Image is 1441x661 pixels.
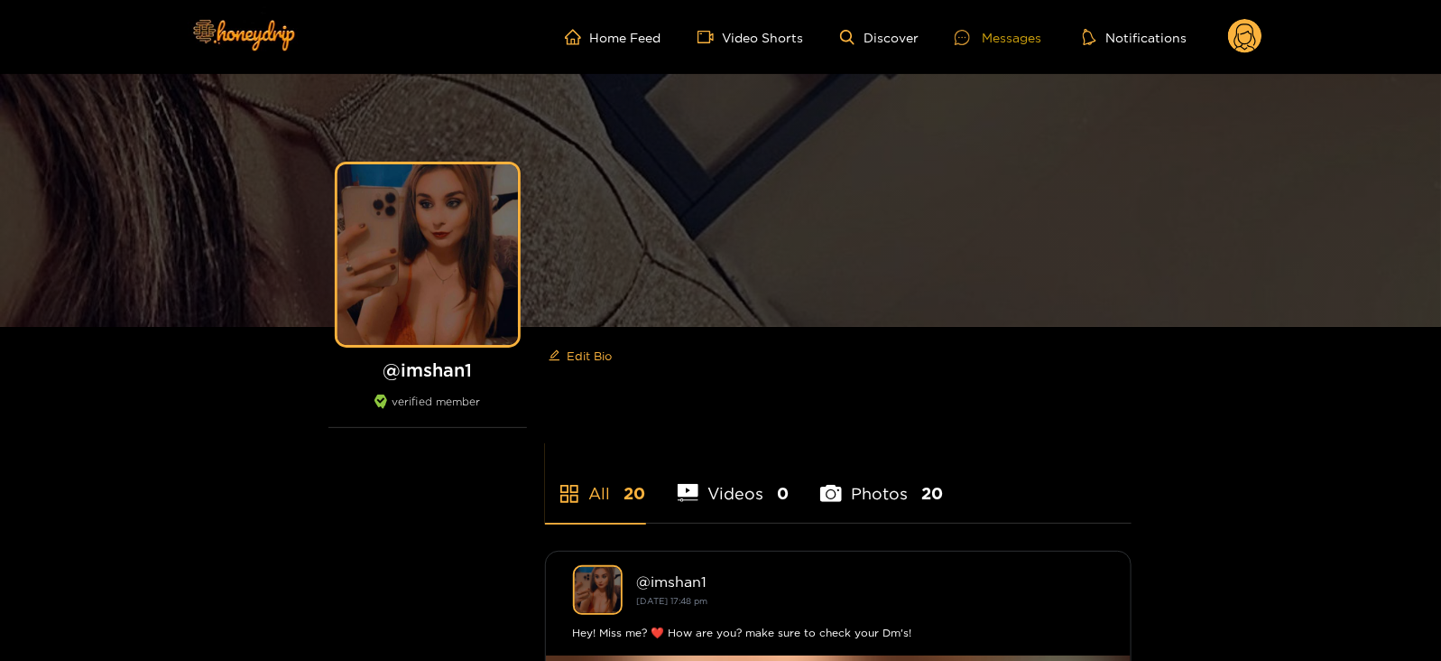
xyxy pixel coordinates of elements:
div: Messages [955,27,1041,48]
span: home [565,29,590,45]
div: @ imshan1 [637,573,1104,590]
span: 20 [921,482,943,505]
span: 20 [624,482,646,505]
button: editEdit Bio [545,341,616,370]
small: [DATE] 17:48 pm [637,596,708,606]
h1: @ imshan1 [328,358,527,381]
span: video-camera [697,29,723,45]
span: 0 [777,482,789,505]
div: Hey! Miss me? ❤️ How are you? make sure to check your Dm's! [573,624,1104,642]
li: Videos [678,442,790,523]
span: Edit Bio [568,347,613,365]
span: appstore [559,483,580,505]
span: edit [549,349,560,363]
a: Home Feed [565,29,661,45]
button: Notifications [1077,28,1192,46]
a: Discover [840,30,919,45]
a: Video Shorts [697,29,804,45]
div: verified member [328,395,527,428]
li: Photos [820,442,943,523]
img: imshan1 [573,565,623,615]
li: All [545,442,646,523]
